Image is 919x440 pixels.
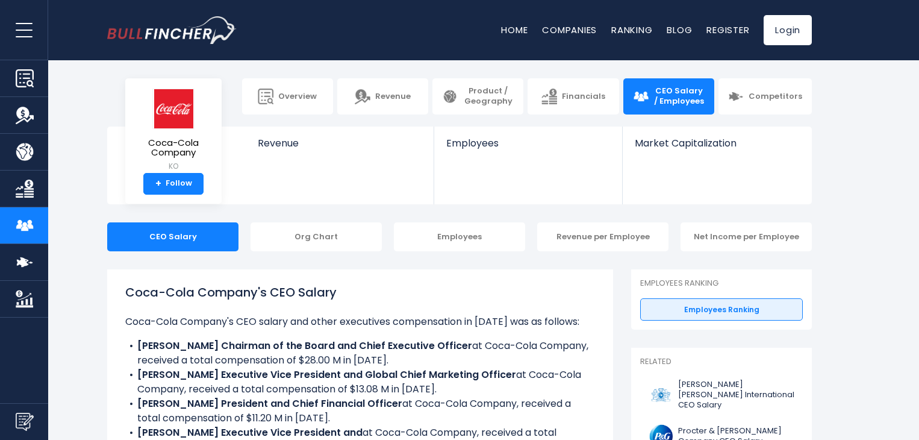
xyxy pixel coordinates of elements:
a: Competitors [718,78,812,115]
a: Product / Geography [432,78,523,115]
img: bullfincher logo [107,16,237,44]
a: Revenue [246,127,434,169]
a: [PERSON_NAME] [PERSON_NAME] International CEO Salary [640,377,803,413]
a: Go to homepage [107,16,237,44]
a: Financials [528,78,618,115]
span: Market Capitalization [635,137,799,149]
strong: + [155,178,161,189]
p: Coca-Cola Company's CEO salary and other executives compensation in [DATE] was as follows: [125,315,595,329]
p: Employees Ranking [640,278,803,289]
a: Register [706,24,749,36]
div: Org Chart [251,222,382,251]
span: [PERSON_NAME] [PERSON_NAME] International CEO Salary [678,380,796,410]
b: [PERSON_NAME] Executive Vice President and [137,426,363,439]
span: Product / Geography [463,86,514,107]
b: [PERSON_NAME] Chairman of the Board and Chief Executive Officer [137,339,472,353]
img: PM logo [647,382,674,409]
a: Overview [242,78,333,115]
span: Employees [446,137,609,149]
b: [PERSON_NAME] President and Chief Financial Officer [137,397,402,410]
span: Competitors [749,92,802,102]
span: Overview [278,92,317,102]
li: at Coca-Cola Company, received a total compensation of $28.00 M in [DATE]. [125,339,595,368]
li: at Coca-Cola Company, received a total compensation of $13.08 M in [DATE]. [125,368,595,397]
a: Market Capitalization [623,127,811,169]
span: Financials [562,92,605,102]
a: Employees [434,127,621,169]
b: [PERSON_NAME] Executive Vice President and Global Chief Marketing Officer [137,368,516,382]
a: Ranking [611,24,652,36]
span: Revenue [258,137,422,149]
a: Revenue [337,78,428,115]
p: Related [640,357,803,367]
a: Blog [667,24,692,36]
li: at Coca-Cola Company, received a total compensation of $11.20 M in [DATE]. [125,397,595,426]
a: +Follow [143,173,204,195]
a: Home [501,24,528,36]
div: CEO Salary [107,222,238,251]
a: Companies [542,24,597,36]
a: Employees Ranking [640,298,803,321]
a: Login [764,15,812,45]
div: Employees [394,222,525,251]
span: Revenue [375,92,411,102]
span: Coca-Cola Company [135,138,212,158]
div: Net Income per Employee [681,222,812,251]
div: Revenue per Employee [537,222,668,251]
h1: Coca-Cola Company's CEO Salary [125,283,595,301]
a: Coca-Cola Company KO [134,88,213,173]
span: CEO Salary / Employees [653,86,705,107]
small: KO [135,161,212,172]
a: CEO Salary / Employees [623,78,714,115]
